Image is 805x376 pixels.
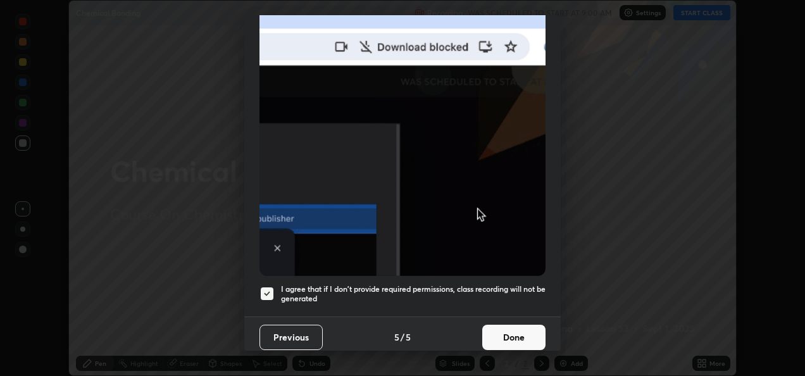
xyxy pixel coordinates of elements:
h4: / [401,330,404,344]
h4: 5 [406,330,411,344]
h5: I agree that if I don't provide required permissions, class recording will not be generated [281,284,546,304]
button: Done [482,325,546,350]
button: Previous [259,325,323,350]
h4: 5 [394,330,399,344]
